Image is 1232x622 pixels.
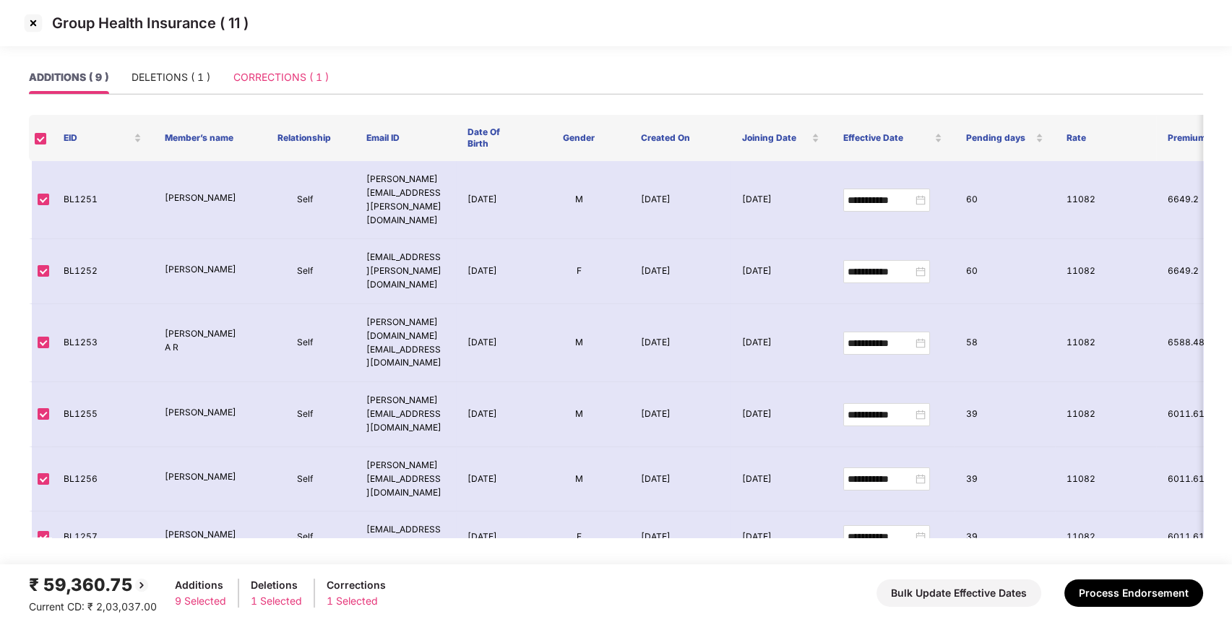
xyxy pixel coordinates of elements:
[629,115,731,161] th: Created On
[528,511,629,563] td: F
[954,115,1055,161] th: Pending days
[327,577,386,593] div: Corrections
[355,447,456,512] td: [PERSON_NAME][EMAIL_ADDRESS][DOMAIN_NAME]
[29,69,108,85] div: ADDITIONS ( 9 )
[64,132,131,144] span: EID
[1055,115,1156,161] th: Rate
[52,447,153,512] td: BL1256
[254,382,356,447] td: Self
[731,511,832,563] td: [DATE]
[251,593,302,609] div: 1 Selected
[456,511,528,563] td: [DATE]
[528,115,629,161] th: Gender
[52,115,153,161] th: EID
[1055,161,1156,239] td: 11082
[355,161,456,239] td: [PERSON_NAME][EMAIL_ADDRESS][PERSON_NAME][DOMAIN_NAME]
[52,239,153,304] td: BL1252
[629,239,731,304] td: [DATE]
[165,263,243,277] p: [PERSON_NAME]
[355,382,456,447] td: [PERSON_NAME][EMAIL_ADDRESS][DOMAIN_NAME]
[355,511,456,563] td: [EMAIL_ADDRESS][DOMAIN_NAME]
[1055,304,1156,382] td: 11082
[254,115,356,161] th: Relationship
[955,304,1056,382] td: 58
[165,470,243,484] p: [PERSON_NAME]
[52,511,153,563] td: BL1257
[175,593,226,609] div: 9 Selected
[254,447,356,512] td: Self
[629,161,731,239] td: [DATE]
[251,577,302,593] div: Deletions
[831,115,954,161] th: Effective Date
[52,161,153,239] td: BL1251
[528,382,629,447] td: M
[731,382,832,447] td: [DATE]
[629,447,731,512] td: [DATE]
[731,115,832,161] th: Joining Date
[1055,511,1156,563] td: 11082
[52,304,153,382] td: BL1253
[355,239,456,304] td: [EMAIL_ADDRESS][PERSON_NAME][DOMAIN_NAME]
[355,304,456,382] td: [PERSON_NAME][DOMAIN_NAME][EMAIL_ADDRESS][DOMAIN_NAME]
[456,447,528,512] td: [DATE]
[254,511,356,563] td: Self
[629,511,731,563] td: [DATE]
[456,304,528,382] td: [DATE]
[456,239,528,304] td: [DATE]
[731,447,832,512] td: [DATE]
[955,161,1056,239] td: 60
[355,115,456,161] th: Email ID
[29,571,157,599] div: ₹ 59,360.75
[1055,447,1156,512] td: 11082
[528,161,629,239] td: M
[153,115,254,161] th: Member’s name
[731,161,832,239] td: [DATE]
[22,12,45,35] img: svg+xml;base64,PHN2ZyBpZD0iQ3Jvc3MtMzJ4MzIiIHhtbG5zPSJodHRwOi8vd3d3LnczLm9yZy8yMDAwL3N2ZyIgd2lkdG...
[1064,579,1203,607] button: Process Endorsement
[528,447,629,512] td: M
[965,132,1033,144] span: Pending days
[165,191,243,205] p: [PERSON_NAME]
[254,304,356,382] td: Self
[133,576,150,594] img: svg+xml;base64,PHN2ZyBpZD0iQmFjay0yMHgyMCIgeG1sbnM9Imh0dHA6Ly93d3cudzMub3JnLzIwMDAvc3ZnIiB3aWR0aD...
[52,382,153,447] td: BL1255
[731,304,832,382] td: [DATE]
[528,239,629,304] td: F
[233,69,329,85] div: CORRECTIONS ( 1 )
[132,69,210,85] div: DELETIONS ( 1 )
[456,161,528,239] td: [DATE]
[175,577,226,593] div: Additions
[955,511,1056,563] td: 39
[254,161,356,239] td: Self
[254,239,356,304] td: Self
[456,382,528,447] td: [DATE]
[876,579,1041,607] button: Bulk Update Effective Dates
[528,304,629,382] td: M
[629,382,731,447] td: [DATE]
[1055,382,1156,447] td: 11082
[629,304,731,382] td: [DATE]
[165,327,243,355] p: [PERSON_NAME] A R
[52,14,249,32] p: Group Health Insurance ( 11 )
[1055,239,1156,304] td: 11082
[165,528,243,542] p: [PERSON_NAME]
[843,132,931,144] span: Effective Date
[742,132,809,144] span: Joining Date
[955,447,1056,512] td: 39
[731,239,832,304] td: [DATE]
[29,600,157,613] span: Current CD: ₹ 2,03,037.00
[165,406,243,420] p: [PERSON_NAME]
[955,382,1056,447] td: 39
[456,115,528,161] th: Date Of Birth
[327,593,386,609] div: 1 Selected
[955,239,1056,304] td: 60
